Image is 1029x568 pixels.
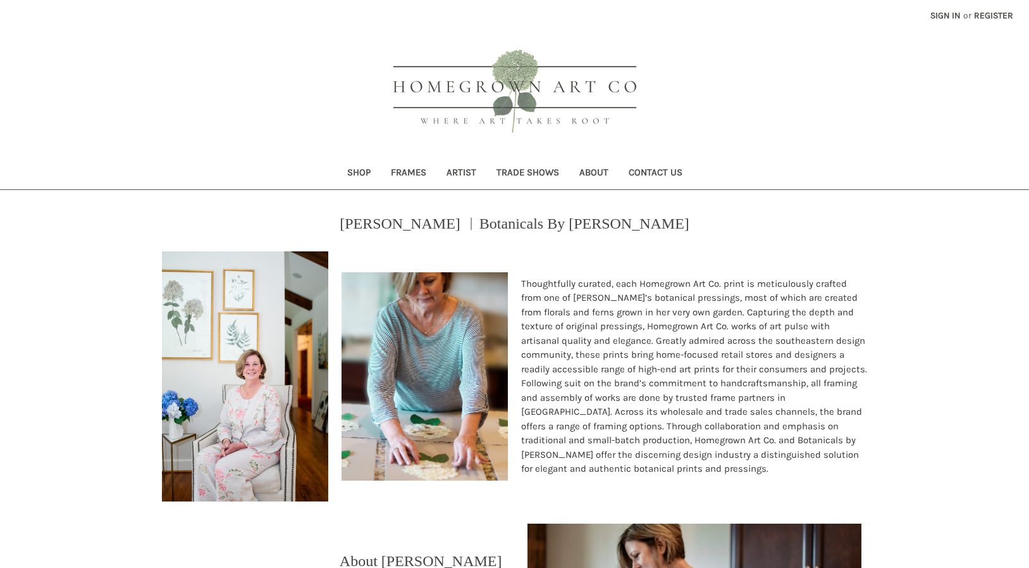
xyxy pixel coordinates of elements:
a: Frames [381,158,436,189]
p: [PERSON_NAME] ︱Botanicals By [PERSON_NAME] [340,212,689,235]
a: Artist [436,158,486,189]
img: HOMEGROWN ART CO [373,35,657,149]
a: About [569,158,619,189]
a: Trade Shows [486,158,569,189]
a: Shop [337,158,381,189]
a: Contact Us [619,158,693,189]
p: Thoughtfully curated, each Homegrown Art Co. print is meticulously crafted from one of [PERSON_NA... [521,277,868,476]
span: or [962,9,973,22]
